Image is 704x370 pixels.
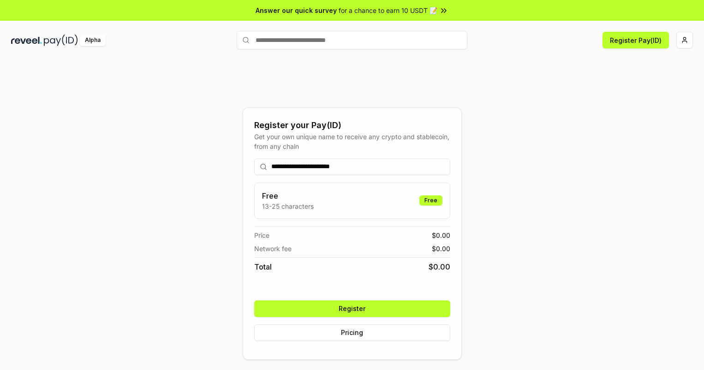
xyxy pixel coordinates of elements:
[254,119,450,132] div: Register your Pay(ID)
[254,244,292,253] span: Network fee
[419,195,442,206] div: Free
[44,35,78,46] img: pay_id
[603,32,669,48] button: Register Pay(ID)
[11,35,42,46] img: reveel_dark
[254,324,450,341] button: Pricing
[254,132,450,151] div: Get your own unique name to receive any crypto and stablecoin, from any chain
[254,261,272,272] span: Total
[256,6,337,15] span: Answer our quick survey
[432,230,450,240] span: $ 0.00
[254,300,450,317] button: Register
[254,230,269,240] span: Price
[339,6,437,15] span: for a chance to earn 10 USDT 📝
[262,201,314,211] p: 13-25 characters
[432,244,450,253] span: $ 0.00
[80,35,106,46] div: Alpha
[262,190,314,201] h3: Free
[429,261,450,272] span: $ 0.00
